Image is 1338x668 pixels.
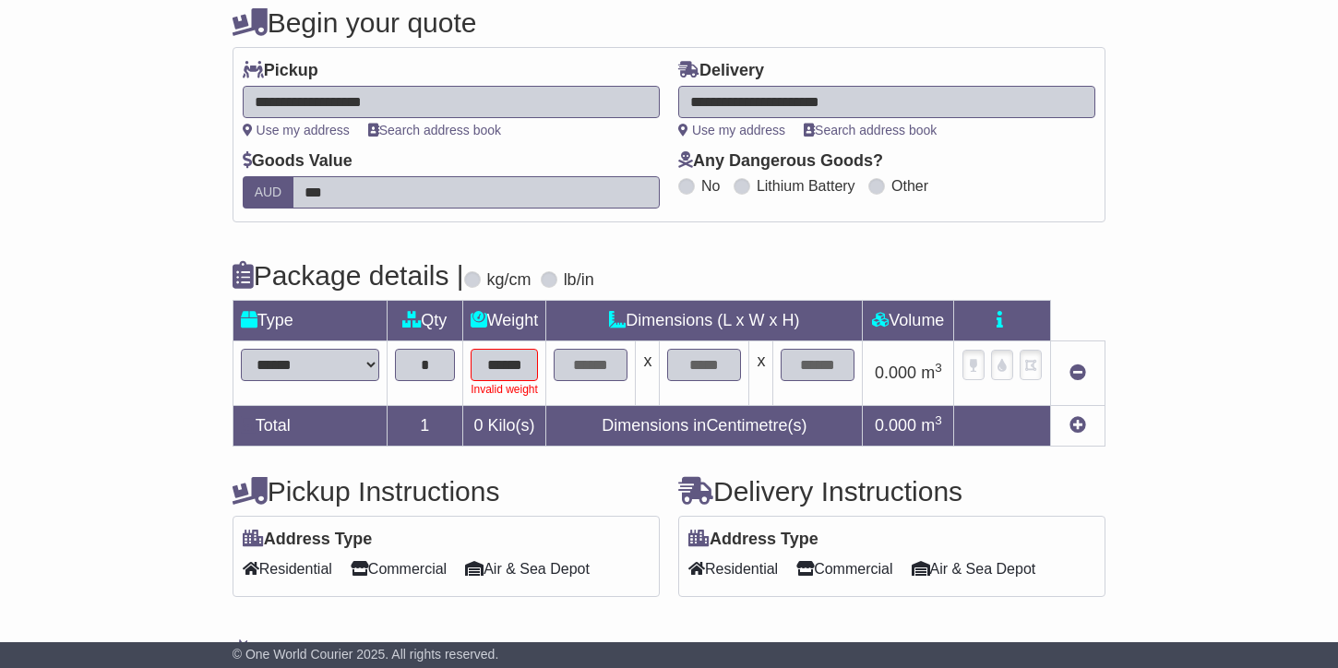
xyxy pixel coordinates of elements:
[875,364,916,382] span: 0.000
[688,555,778,583] span: Residential
[546,406,863,447] td: Dimensions in Centimetre(s)
[487,270,532,291] label: kg/cm
[1069,364,1086,382] a: Remove this item
[546,301,863,341] td: Dimensions (L x W x H)
[921,416,942,435] span: m
[875,416,916,435] span: 0.000
[1069,416,1086,435] a: Add new item
[701,177,720,195] label: No
[351,555,447,583] span: Commercial
[678,151,883,172] label: Any Dangerous Goods?
[935,413,942,427] sup: 3
[233,301,387,341] td: Type
[243,555,332,583] span: Residential
[465,555,590,583] span: Air & Sea Depot
[233,476,660,507] h4: Pickup Instructions
[243,151,352,172] label: Goods Value
[474,416,484,435] span: 0
[564,270,594,291] label: lb/in
[243,530,373,550] label: Address Type
[891,177,928,195] label: Other
[387,406,462,447] td: 1
[863,301,954,341] td: Volume
[387,301,462,341] td: Qty
[233,260,464,291] h4: Package details |
[233,647,499,662] span: © One World Courier 2025. All rights reserved.
[243,123,350,137] a: Use my address
[243,61,318,81] label: Pickup
[243,176,294,209] label: AUD
[462,406,546,447] td: Kilo(s)
[688,530,818,550] label: Address Type
[636,341,660,406] td: x
[368,123,501,137] a: Search address book
[935,361,942,375] sup: 3
[678,123,785,137] a: Use my address
[921,364,942,382] span: m
[749,341,773,406] td: x
[804,123,937,137] a: Search address book
[796,555,892,583] span: Commercial
[462,301,546,341] td: Weight
[678,61,764,81] label: Delivery
[678,476,1105,507] h4: Delivery Instructions
[233,406,387,447] td: Total
[757,177,855,195] label: Lithium Battery
[233,7,1106,38] h4: Begin your quote
[471,381,539,398] div: Invalid weight
[912,555,1036,583] span: Air & Sea Depot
